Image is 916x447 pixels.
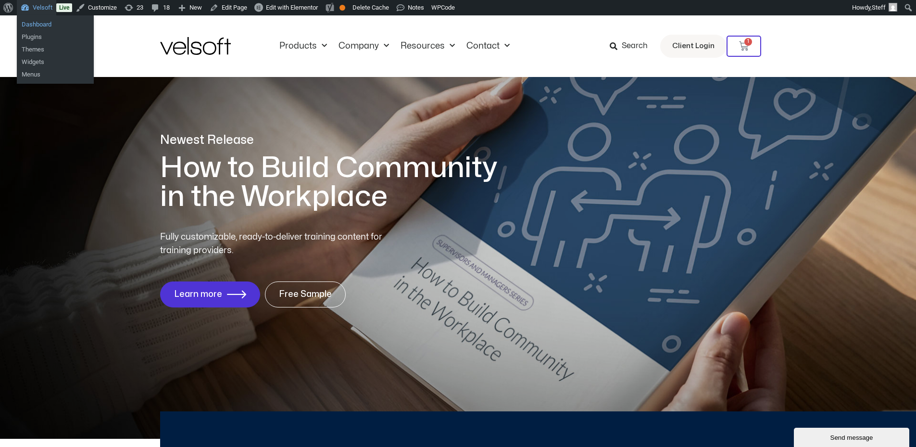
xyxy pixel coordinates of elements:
[17,15,94,46] ul: Velsoft
[17,68,94,81] a: Menus
[333,41,395,51] a: CompanyMenu Toggle
[174,290,222,299] span: Learn more
[660,35,727,58] a: Client Login
[794,426,911,447] iframe: chat widget
[266,4,318,11] span: Edit with Elementor
[744,38,752,46] span: 1
[872,4,886,11] span: Steff
[17,56,94,68] a: Widgets
[279,290,332,299] span: Free Sample
[160,230,400,257] p: Fully customizable, ready-to-deliver training content for training providers.
[610,38,654,54] a: Search
[17,31,94,43] a: Plugins
[727,36,761,57] a: 1
[17,40,94,84] ul: Velsoft
[672,40,715,52] span: Client Login
[461,41,515,51] a: ContactMenu Toggle
[274,41,333,51] a: ProductsMenu Toggle
[395,41,461,51] a: ResourcesMenu Toggle
[274,41,515,51] nav: Menu
[56,3,72,12] a: Live
[160,153,511,211] h1: How to Build Community in the Workplace
[265,281,346,307] a: Free Sample
[160,37,231,55] img: Velsoft Training Materials
[17,43,94,56] a: Themes
[160,132,511,149] p: Newest Release
[339,5,345,11] div: OK
[622,40,648,52] span: Search
[17,18,94,31] a: Dashboard
[160,281,260,307] a: Learn more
